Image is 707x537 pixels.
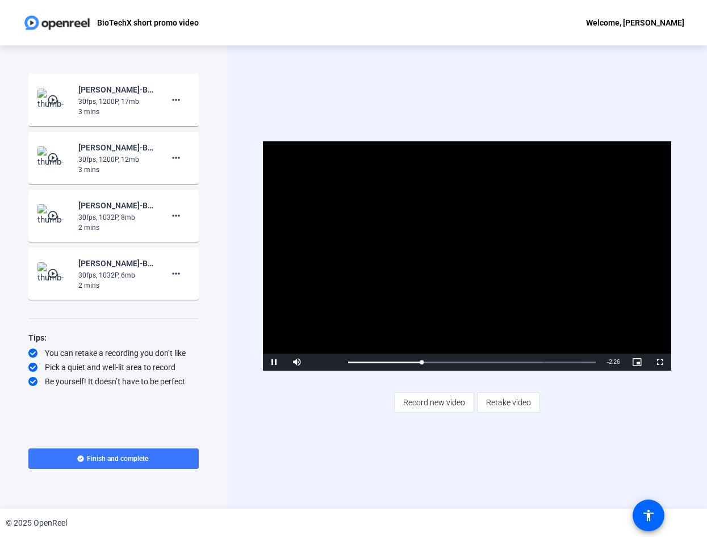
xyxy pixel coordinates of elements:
div: 3 mins [78,165,154,175]
div: Progress Bar [348,362,595,363]
span: Record new video [403,392,465,413]
img: thumb-nail [37,262,71,285]
div: Welcome, [PERSON_NAME] [586,16,684,30]
div: Pick a quiet and well-lit area to record [28,362,199,373]
mat-icon: play_circle_outline [47,152,61,163]
mat-icon: play_circle_outline [47,268,61,279]
div: 30fps, 1200P, 12mb [78,154,154,165]
span: Finish and complete [87,454,148,463]
div: © 2025 OpenReel [6,517,67,529]
img: OpenReel logo [23,11,91,34]
div: [PERSON_NAME]-BioTechX short promo video-BioTechX short promo video-1758921118867-screen [78,199,154,212]
mat-icon: more_horiz [169,93,183,107]
div: Be yourself! It doesn’t have to be perfect [28,376,199,387]
div: 2 mins [78,223,154,233]
img: thumb-nail [37,204,71,227]
button: Mute [286,354,308,371]
span: Retake video [486,392,531,413]
mat-icon: accessibility [642,509,655,522]
p: BioTechX short promo video [97,16,199,30]
button: Fullscreen [649,354,671,371]
div: 30fps, 1200P, 17mb [78,97,154,107]
div: 30fps, 1032P, 8mb [78,212,154,223]
mat-icon: play_circle_outline [47,94,61,106]
span: 2:26 [609,359,620,365]
button: Pause [263,354,286,371]
mat-icon: more_horiz [169,209,183,223]
div: 30fps, 1032P, 6mb [78,270,154,280]
div: Tips: [28,331,199,345]
div: 3 mins [78,107,154,117]
div: Video Player [263,141,671,371]
span: - [607,359,609,365]
div: 2 mins [78,280,154,291]
div: [PERSON_NAME]-BioTechX short promo video-BioTechX short promo video-1758920524485-screen [78,257,154,270]
div: [PERSON_NAME]-BioTechX short promo video-BioTechX short promo video-1759087298623-screen [78,141,154,154]
mat-icon: more_horiz [169,151,183,165]
mat-icon: more_horiz [169,267,183,280]
button: Record new video [394,392,474,413]
button: Finish and complete [28,448,199,469]
div: [PERSON_NAME]-BioTechX short promo video-BioTechX short promo video-1759088641581-screen [78,83,154,97]
mat-icon: play_circle_outline [47,210,61,221]
div: You can retake a recording you don’t like [28,347,199,359]
img: thumb-nail [37,89,71,111]
button: Picture-in-Picture [626,354,649,371]
img: thumb-nail [37,146,71,169]
button: Retake video [477,392,540,413]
